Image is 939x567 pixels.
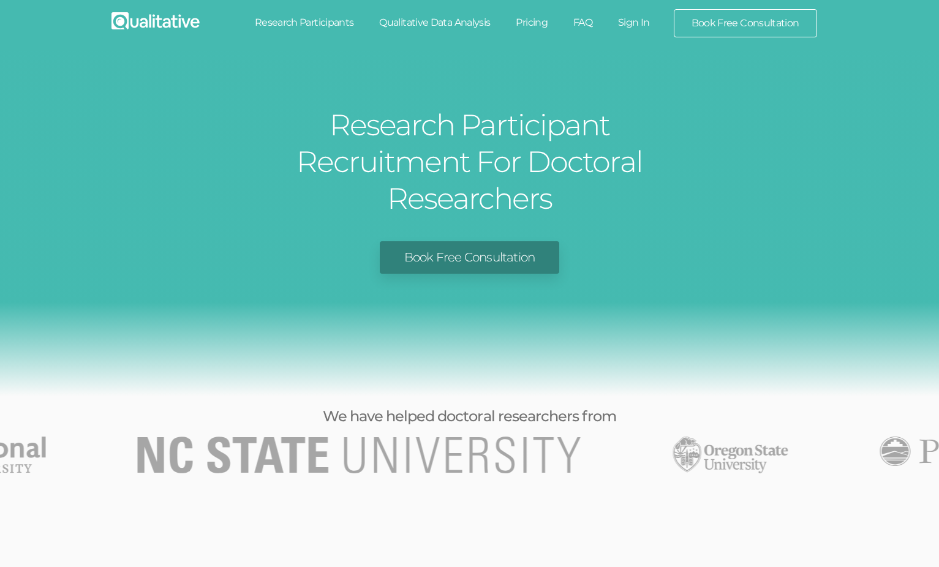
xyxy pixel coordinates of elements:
[138,437,581,473] img: North Carolina State University
[240,107,700,217] h1: Research Participant Recruitment For Doctoral Researchers
[605,9,663,36] a: Sign In
[242,9,367,36] a: Research Participants
[138,437,581,473] li: 24 of 49
[111,12,200,29] img: Qualitative
[380,241,559,274] a: Book Free Consultation
[674,10,816,37] a: Book Free Consultation
[673,437,788,473] li: 25 of 49
[673,437,788,473] img: Oregon State University
[366,9,503,36] a: Qualitative Data Analysis
[560,9,605,36] a: FAQ
[176,408,764,424] h3: We have helped doctoral researchers from
[503,9,560,36] a: Pricing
